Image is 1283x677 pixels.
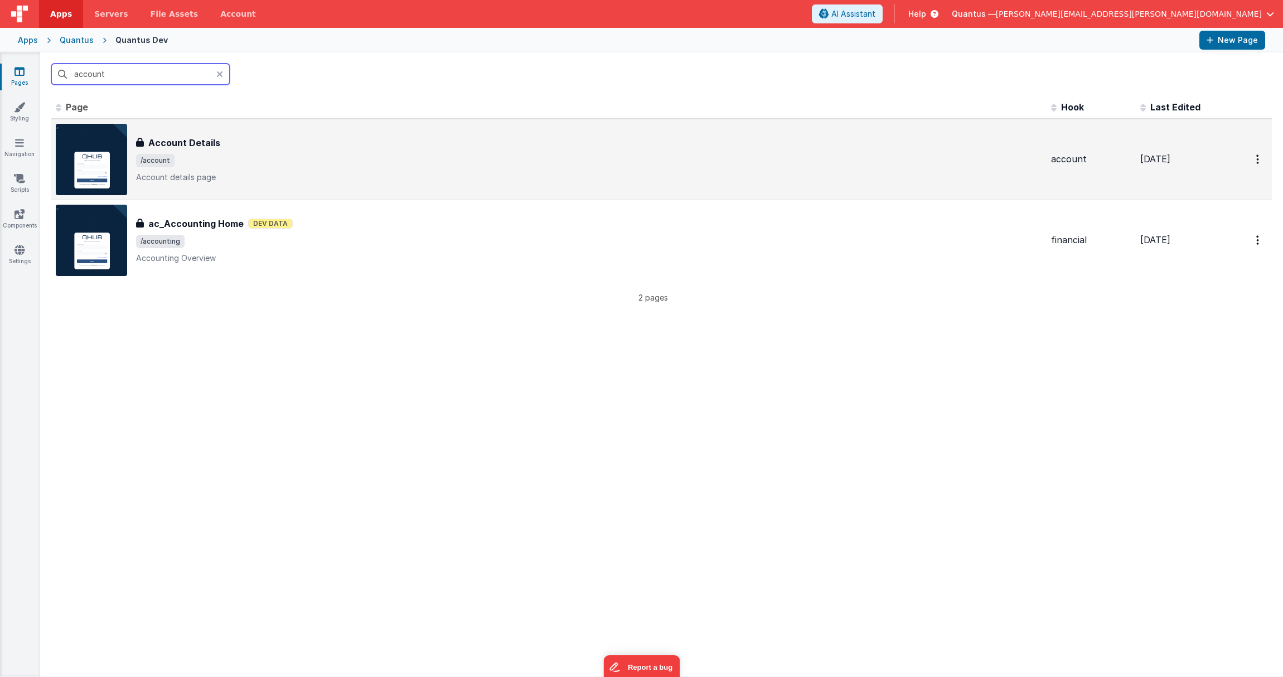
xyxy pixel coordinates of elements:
span: /accounting [136,235,185,248]
div: financial [1051,234,1131,246]
span: Dev Data [248,219,293,229]
p: Accounting Overview [136,253,1042,264]
span: Hook [1061,101,1084,113]
span: File Assets [151,8,198,20]
button: New Page [1199,31,1265,50]
span: AI Assistant [831,8,875,20]
h3: Account Details [148,136,220,149]
span: Page [66,101,88,113]
button: Options [1250,229,1267,252]
p: Account details page [136,172,1042,183]
div: Quantus [60,35,94,46]
p: 2 pages [51,292,1255,303]
span: /account [136,154,175,167]
span: [DATE] [1140,234,1170,245]
button: AI Assistant [812,4,883,23]
span: [PERSON_NAME][EMAIL_ADDRESS][PERSON_NAME][DOMAIN_NAME] [996,8,1262,20]
div: Apps [18,35,38,46]
div: account [1051,153,1131,166]
span: Help [908,8,926,20]
span: Servers [94,8,128,20]
span: Last Edited [1150,101,1200,113]
input: Search pages, id's ... [51,64,230,85]
span: Quantus — [952,8,996,20]
span: [DATE] [1140,153,1170,165]
h3: ac_Accounting Home [148,217,244,230]
span: Apps [50,8,72,20]
button: Options [1250,148,1267,171]
button: Quantus — [PERSON_NAME][EMAIL_ADDRESS][PERSON_NAME][DOMAIN_NAME] [952,8,1274,20]
div: Quantus Dev [115,35,168,46]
